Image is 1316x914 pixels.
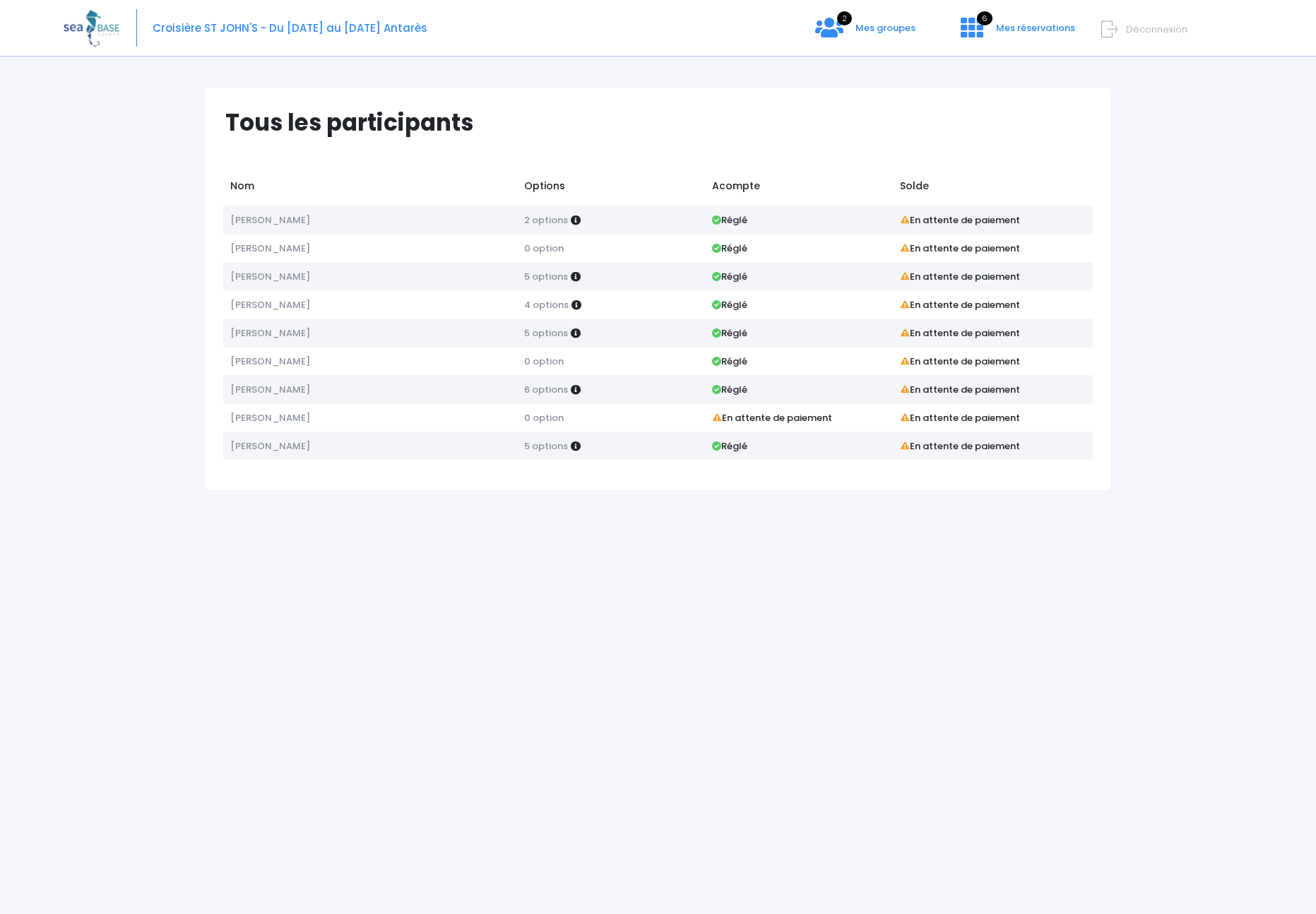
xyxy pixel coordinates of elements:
span: Croisière ST JOHN'S - Du [DATE] au [DATE] Antarès [153,20,427,35]
a: 6 Mes réservations [949,26,1084,40]
span: 4 options [524,298,569,311]
span: [PERSON_NAME] [230,355,310,368]
strong: En attente de paiement [900,411,1020,425]
h1: Tous les participants [225,109,1103,136]
span: 5 options [524,326,568,340]
strong: En attente de paiement [900,439,1020,453]
strong: En attente de paiement [900,213,1020,227]
span: Mes réservations [996,21,1075,35]
strong: En attente de paiement [900,326,1020,340]
td: Options [517,172,705,206]
span: [PERSON_NAME] [230,298,310,311]
td: Solde [893,172,1093,206]
span: Déconnexion [1126,23,1187,36]
span: [PERSON_NAME] [230,213,310,227]
span: 2 [837,11,852,25]
span: 5 options [524,439,568,453]
span: 2 options [524,213,568,227]
td: Acompte [705,172,893,206]
strong: Réglé [712,298,747,311]
strong: Réglé [712,439,747,453]
span: 0 option [524,355,564,368]
span: [PERSON_NAME] [230,326,310,340]
td: Nom [223,172,517,206]
span: [PERSON_NAME] [230,411,310,425]
span: 6 [977,11,992,25]
span: Mes groupes [855,21,915,35]
strong: Réglé [712,326,747,340]
strong: Réglé [712,213,747,227]
strong: Réglé [712,242,747,255]
span: 0 option [524,242,564,255]
span: [PERSON_NAME] [230,439,310,453]
strong: En attente de paiement [900,383,1020,396]
span: [PERSON_NAME] [230,242,310,255]
span: [PERSON_NAME] [230,270,310,283]
strong: Réglé [712,270,747,283]
strong: En attente de paiement [900,270,1020,283]
span: 5 options [524,270,568,283]
strong: En attente de paiement [900,298,1020,311]
span: [PERSON_NAME] [230,383,310,396]
strong: Réglé [712,355,747,368]
strong: Réglé [712,383,747,396]
strong: En attente de paiement [712,411,832,425]
span: 0 option [524,411,564,425]
span: 6 options [524,383,568,396]
a: 2 Mes groupes [804,26,927,40]
strong: En attente de paiement [900,355,1020,368]
strong: En attente de paiement [900,242,1020,255]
